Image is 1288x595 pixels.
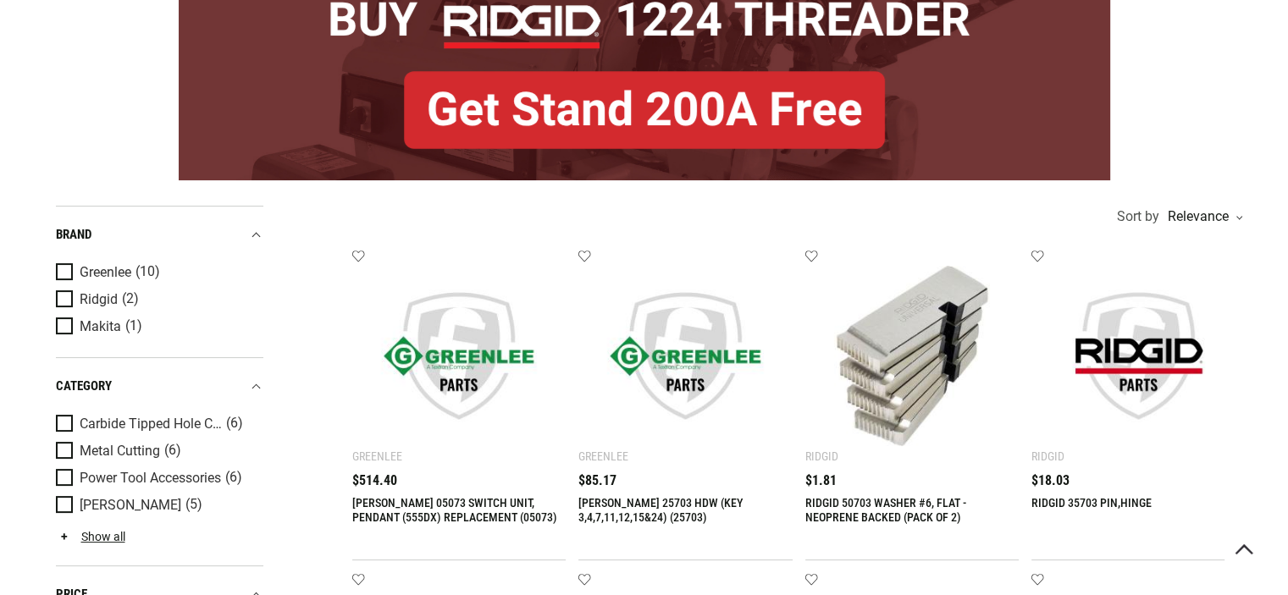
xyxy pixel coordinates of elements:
span: (10) [135,265,160,279]
a: [PERSON_NAME] (5) [56,496,259,515]
span: Carbide Tipped Hole Cutters [80,416,222,432]
span: Metal Cutting [80,443,160,459]
span: $85.17 [578,474,616,488]
span: $1.81 [805,474,837,488]
span: [PERSON_NAME] [80,498,181,513]
div: Ridgid [805,449,838,463]
a: Greenlee (10) [56,263,259,282]
span: (6) [226,416,243,431]
a: [PERSON_NAME] 05073 SWITCH UNIT, PENDANT (555DX) REPLACEMENT (05073) [352,496,557,524]
span: (1) [125,319,142,333]
a: Metal Cutting (6) [56,442,259,460]
div: Greenlee [352,449,402,463]
a: RIDGID 35703 PIN,HINGE [1031,496,1152,510]
a: Show all [56,530,125,543]
span: Makita [80,319,121,334]
a: RIDGID 50703 WASHER #6, FLAT - NEOPRENE BACKED (PACK OF 2) [805,496,966,524]
img: RIDGID 50703 WASHER #6, FLAT - NEOPRENE BACKED (PACK OF 2) [822,266,1003,446]
span: $18.03 [1031,474,1070,488]
div: Ridgid [1031,449,1064,463]
img: RIDGID 35703 PIN,HINGE [1048,266,1229,446]
span: (6) [225,471,242,485]
div: category [56,375,263,398]
span: Sort by [1117,210,1159,223]
a: [PERSON_NAME] 25703 HDW (KEY 3,4,7,11,12,15&24) (25703) [578,496,743,524]
a: Carbide Tipped Hole Cutters (6) [56,415,259,433]
span: (5) [185,498,202,512]
img: Greenlee 05073 SWITCH UNIT, PENDANT (555DX) REPLACEMENT (05073) [369,266,550,446]
span: (6) [164,443,181,458]
span: $514.40 [352,474,397,488]
div: Relevance [1164,210,1241,223]
div: Greenlee [578,449,628,463]
a: Ridgid (2) [56,290,259,309]
div: Brand [56,223,263,246]
span: (2) [122,292,139,306]
span: Greenlee [80,265,131,280]
span: Ridgid [80,292,118,307]
img: Greenlee 25703 HDW (KEY 3,4,7,11,12,15&24) (25703) [595,266,776,446]
span: Power Tool Accessories [80,471,221,486]
a: Makita (1) [56,317,259,336]
a: Power Tool Accessories (6) [56,469,259,488]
